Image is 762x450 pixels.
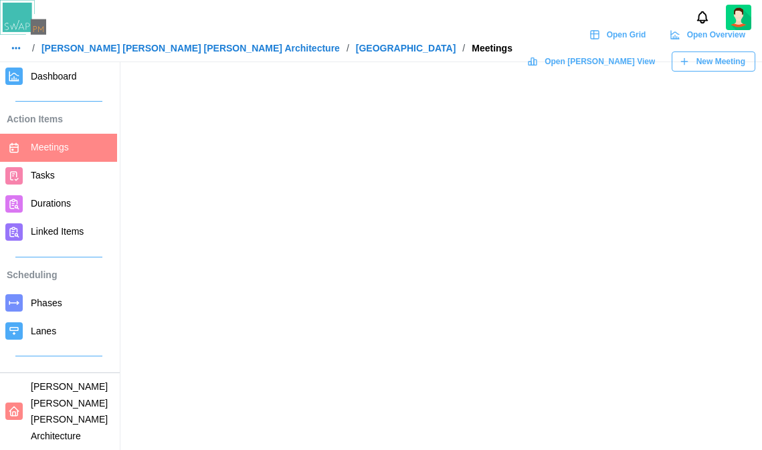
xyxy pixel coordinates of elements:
[31,142,69,152] span: Meetings
[31,226,84,237] span: Linked Items
[31,71,77,82] span: Dashboard
[672,51,755,72] button: New Meeting
[32,43,35,53] div: /
[31,298,62,308] span: Phases
[662,25,755,45] a: Open Overview
[31,198,71,209] span: Durations
[41,43,340,53] a: [PERSON_NAME] [PERSON_NAME] [PERSON_NAME] Architecture
[472,43,512,53] div: Meetings
[696,52,745,71] span: New Meeting
[691,6,714,29] button: Notifications
[726,5,751,30] img: 2Q==
[607,25,646,44] span: Open Grid
[31,170,55,181] span: Tasks
[31,381,108,441] span: [PERSON_NAME] [PERSON_NAME] [PERSON_NAME] Architecture
[462,43,465,53] div: /
[356,43,456,53] a: [GEOGRAPHIC_DATA]
[520,51,665,72] a: Open [PERSON_NAME] View
[347,43,349,53] div: /
[545,52,655,71] span: Open [PERSON_NAME] View
[726,5,751,30] a: Zulqarnain Khalil
[31,326,56,336] span: Lanes
[582,25,656,45] a: Open Grid
[687,25,745,44] span: Open Overview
